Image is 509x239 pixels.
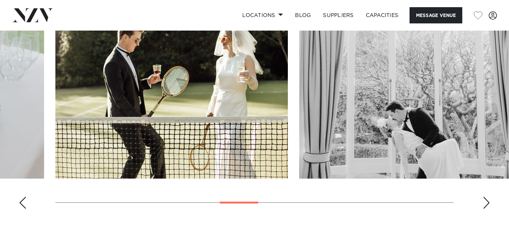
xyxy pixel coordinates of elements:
[289,7,317,23] a: BLOG
[236,7,289,23] a: Locations
[55,8,288,179] swiper-slide: 8 / 17
[12,8,53,22] img: nzv-logo.png
[317,7,359,23] a: SUPPLIERS
[360,7,405,23] a: Capacities
[410,7,462,23] button: Message Venue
